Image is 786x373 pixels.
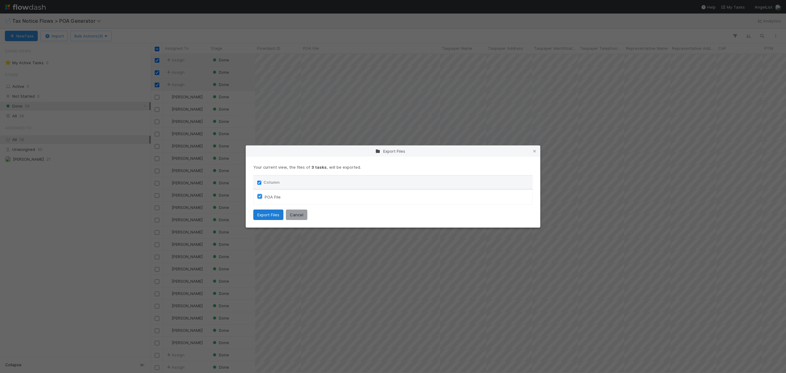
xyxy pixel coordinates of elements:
[265,193,281,201] label: POA File
[311,165,327,170] strong: 3 tasks
[253,210,283,220] button: Export Files
[263,179,280,185] label: Column
[286,210,307,220] button: Cancel
[253,164,533,170] p: Your current view, the files of , will be exported.
[246,146,540,157] div: Export Files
